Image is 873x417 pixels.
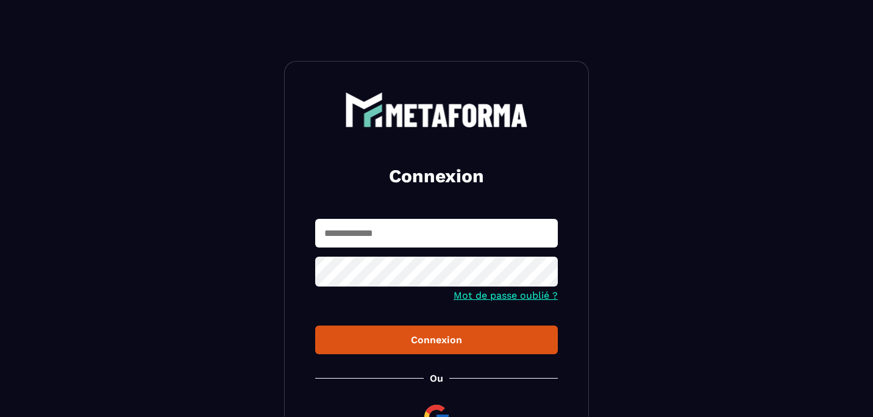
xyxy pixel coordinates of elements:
h2: Connexion [330,164,543,188]
button: Connexion [315,326,558,354]
a: Mot de passe oublié ? [454,290,558,301]
div: Connexion [325,334,548,346]
a: logo [315,92,558,127]
p: Ou [430,372,443,384]
img: logo [345,92,528,127]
